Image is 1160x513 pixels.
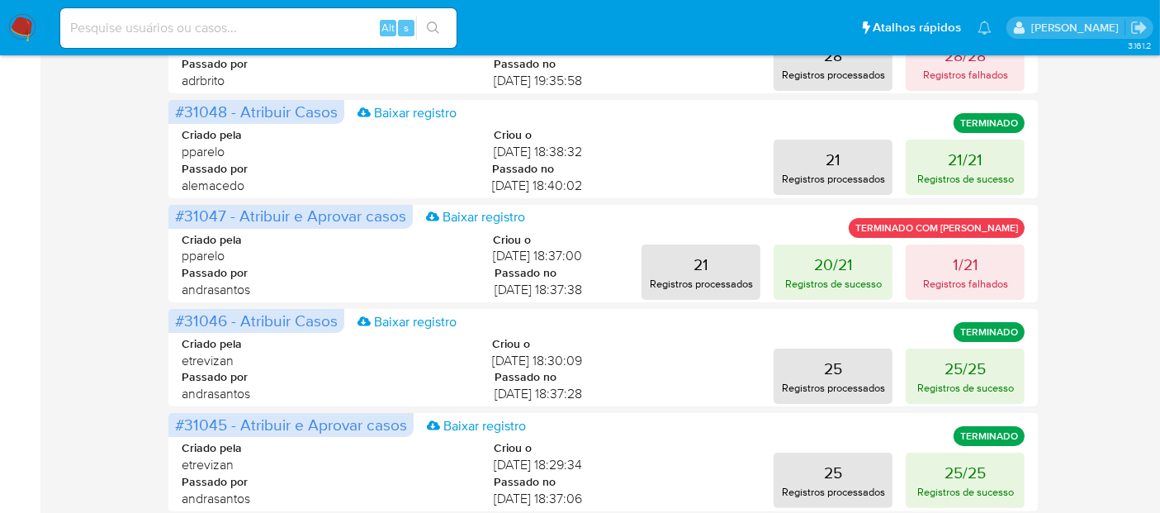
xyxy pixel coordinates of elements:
p: luciana.joia@mercadopago.com.br [1031,20,1124,36]
a: Sair [1130,19,1148,36]
button: search-icon [416,17,450,40]
span: 3.161.2 [1128,39,1152,52]
span: Atalhos rápidos [873,19,961,36]
span: s [404,20,409,36]
input: Pesquise usuários ou casos... [60,17,457,39]
a: Notificações [978,21,992,35]
span: Alt [381,20,395,36]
